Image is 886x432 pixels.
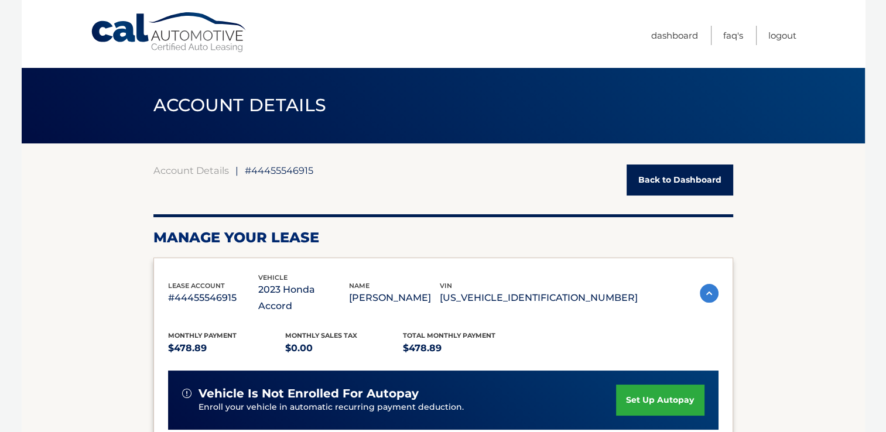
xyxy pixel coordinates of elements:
a: Cal Automotive [90,12,248,53]
span: Monthly sales Tax [285,331,357,340]
a: Account Details [153,164,229,176]
img: alert-white.svg [182,389,191,398]
p: [PERSON_NAME] [349,290,440,306]
span: vehicle [258,273,288,282]
h2: Manage Your Lease [153,229,733,246]
p: #44455546915 [168,290,259,306]
p: $478.89 [168,340,286,356]
p: $0.00 [285,340,403,356]
a: Back to Dashboard [627,164,733,196]
p: [US_VEHICLE_IDENTIFICATION_NUMBER] [440,290,638,306]
span: name [349,282,370,290]
a: FAQ's [723,26,743,45]
a: Dashboard [651,26,698,45]
span: | [235,164,238,176]
span: Monthly Payment [168,331,237,340]
p: 2023 Honda Accord [258,282,349,314]
img: accordion-active.svg [700,284,719,303]
p: $478.89 [403,340,521,356]
a: set up autopay [616,385,704,416]
span: #44455546915 [245,164,313,176]
span: ACCOUNT DETAILS [153,94,327,116]
span: lease account [168,282,225,290]
span: Total Monthly Payment [403,331,495,340]
a: Logout [768,26,796,45]
span: vin [440,282,452,290]
span: vehicle is not enrolled for autopay [199,386,419,401]
p: Enroll your vehicle in automatic recurring payment deduction. [199,401,617,414]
